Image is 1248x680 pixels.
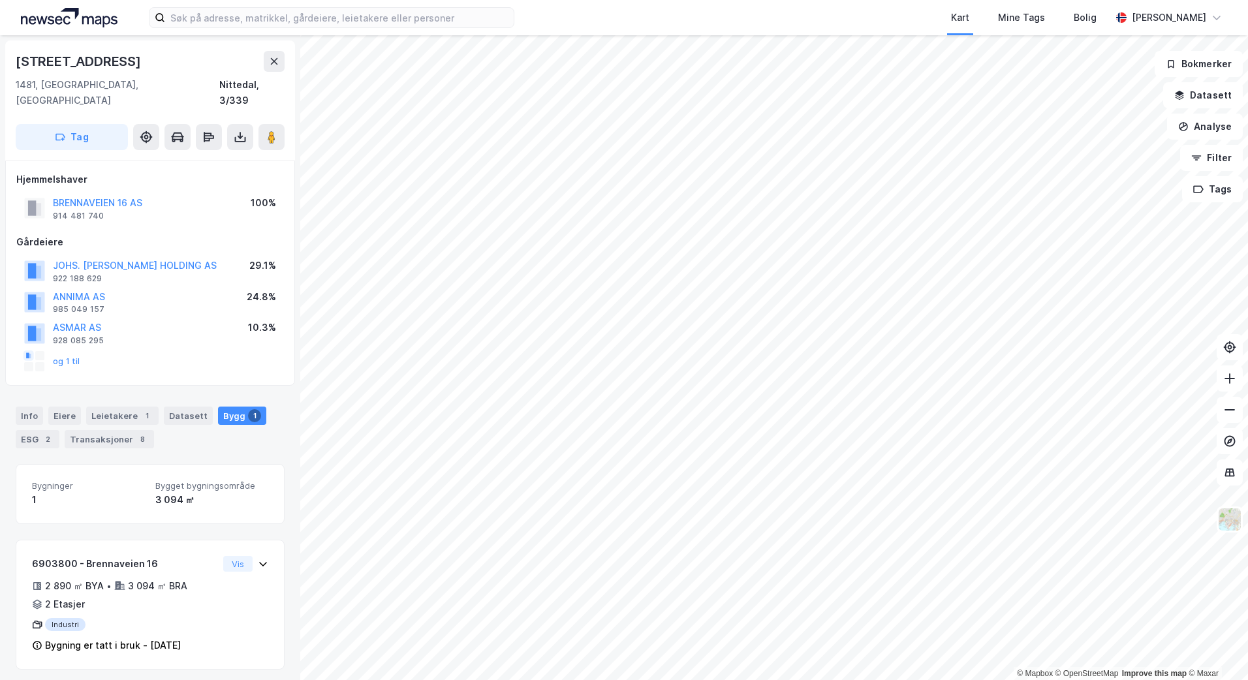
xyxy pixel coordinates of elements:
[251,195,276,211] div: 100%
[155,480,268,491] span: Bygget bygningsområde
[45,596,85,612] div: 2 Etasjer
[65,430,154,448] div: Transaksjoner
[1182,176,1243,202] button: Tags
[1180,145,1243,171] button: Filter
[1155,51,1243,77] button: Bokmerker
[951,10,969,25] div: Kart
[1017,669,1053,678] a: Mapbox
[21,8,117,27] img: logo.a4113a55bc3d86da70a041830d287a7e.svg
[16,77,219,108] div: 1481, [GEOGRAPHIC_DATA], [GEOGRAPHIC_DATA]
[106,581,112,591] div: •
[1132,10,1206,25] div: [PERSON_NAME]
[1055,669,1119,678] a: OpenStreetMap
[219,77,285,108] div: Nittedal, 3/339
[53,211,104,221] div: 914 481 740
[16,430,59,448] div: ESG
[248,320,276,335] div: 10.3%
[53,304,104,315] div: 985 049 157
[41,433,54,446] div: 2
[16,51,144,72] div: [STREET_ADDRESS]
[1217,507,1242,532] img: Z
[136,433,149,446] div: 8
[1163,82,1243,108] button: Datasett
[16,124,128,150] button: Tag
[45,578,104,594] div: 2 890 ㎡ BYA
[53,335,104,346] div: 928 085 295
[16,234,284,250] div: Gårdeiere
[32,492,145,508] div: 1
[248,409,261,422] div: 1
[140,409,153,422] div: 1
[1183,617,1248,680] div: Kontrollprogram for chat
[223,556,253,572] button: Vis
[247,289,276,305] div: 24.8%
[1183,617,1248,680] iframe: Chat Widget
[998,10,1045,25] div: Mine Tags
[165,8,514,27] input: Søk på adresse, matrikkel, gårdeiere, leietakere eller personer
[45,638,181,653] div: Bygning er tatt i bruk - [DATE]
[155,492,268,508] div: 3 094 ㎡
[16,407,43,425] div: Info
[1167,114,1243,140] button: Analyse
[32,480,145,491] span: Bygninger
[1074,10,1097,25] div: Bolig
[32,556,218,572] div: 6903800 - Brennaveien 16
[218,407,266,425] div: Bygg
[53,273,102,284] div: 922 188 629
[16,172,284,187] div: Hjemmelshaver
[48,407,81,425] div: Eiere
[86,407,159,425] div: Leietakere
[164,407,213,425] div: Datasett
[249,258,276,273] div: 29.1%
[128,578,187,594] div: 3 094 ㎡ BRA
[1122,669,1187,678] a: Improve this map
